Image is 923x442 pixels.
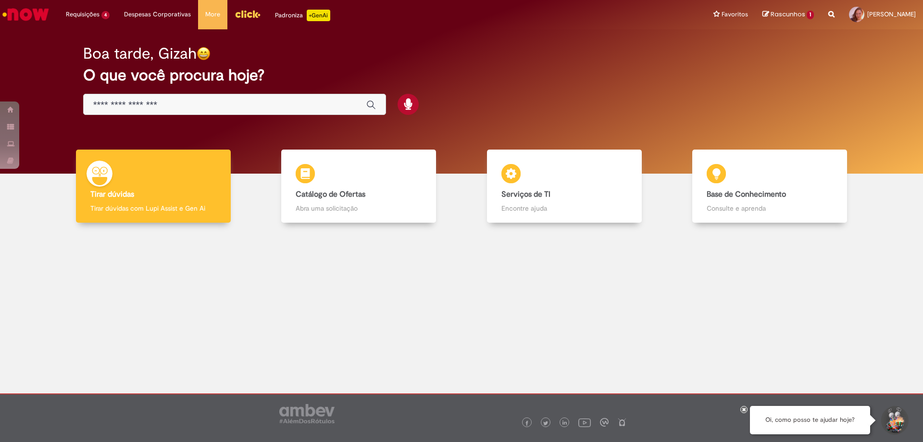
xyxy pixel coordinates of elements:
b: Base de Conhecimento [707,189,786,199]
span: Despesas Corporativas [124,10,191,19]
img: logo_footer_naosei.png [618,418,626,427]
span: 4 [101,11,110,19]
img: logo_footer_linkedin.png [562,420,567,426]
p: Abra uma solicitação [296,203,422,213]
img: logo_footer_twitter.png [543,421,548,426]
span: Favoritos [722,10,748,19]
b: Catálogo de Ofertas [296,189,365,199]
img: logo_footer_workplace.png [600,418,609,427]
a: Serviços de TI Encontre ajuda [461,150,667,223]
a: Base de Conhecimento Consulte e aprenda [667,150,873,223]
span: 1 [807,11,814,19]
img: logo_footer_facebook.png [524,421,529,426]
a: Rascunhos [762,10,814,19]
p: Encontre ajuda [501,203,627,213]
img: click_logo_yellow_360x200.png [235,7,261,21]
span: [PERSON_NAME] [867,10,916,18]
b: Tirar dúvidas [90,189,134,199]
b: Serviços de TI [501,189,550,199]
a: Catálogo de Ofertas Abra uma solicitação [256,150,462,223]
img: happy-face.png [197,47,211,61]
div: Padroniza [275,10,330,21]
span: More [205,10,220,19]
span: Requisições [66,10,100,19]
p: Tirar dúvidas com Lupi Assist e Gen Ai [90,203,216,213]
button: Iniciar Conversa de Suporte [880,406,909,435]
p: Consulte e aprenda [707,203,833,213]
img: ServiceNow [1,5,50,24]
a: Tirar dúvidas Tirar dúvidas com Lupi Assist e Gen Ai [50,150,256,223]
h2: O que você procura hoje? [83,67,840,84]
p: +GenAi [307,10,330,21]
span: Rascunhos [771,10,805,19]
img: logo_footer_ambev_rotulo_gray.png [279,404,335,423]
img: logo_footer_youtube.png [578,416,591,429]
h2: Boa tarde, Gizah [83,45,197,62]
div: Oi, como posso te ajudar hoje? [750,406,870,434]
